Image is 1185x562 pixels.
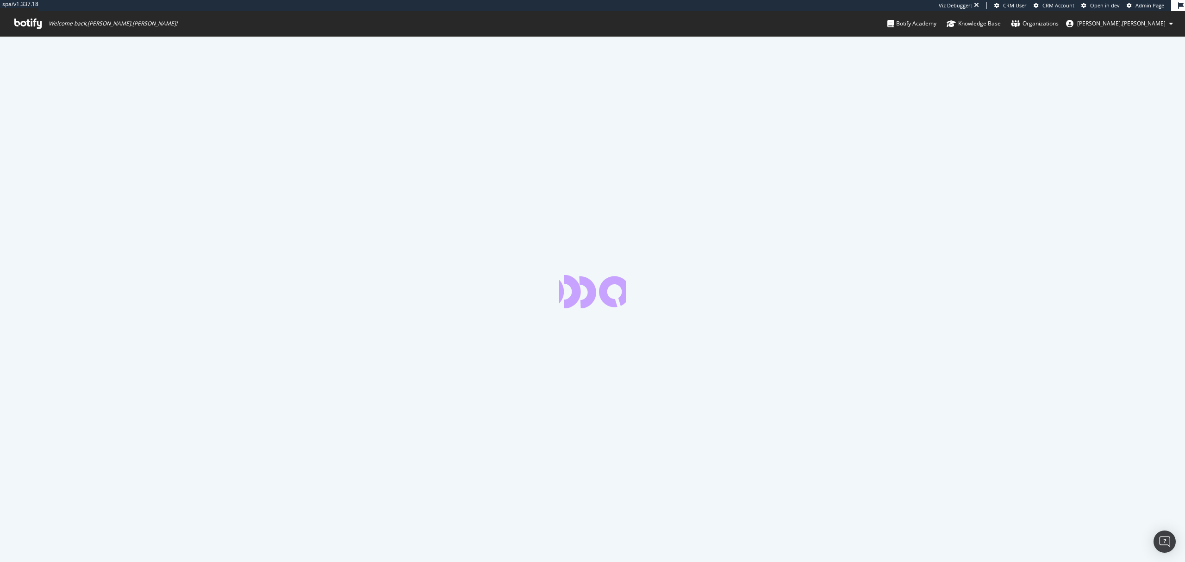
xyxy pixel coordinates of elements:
div: Botify Academy [887,19,936,28]
div: Viz Debugger: [939,2,972,9]
a: Botify Academy [887,11,936,36]
button: [PERSON_NAME].[PERSON_NAME] [1059,16,1180,31]
a: CRM User [994,2,1027,9]
a: Knowledge Base [947,11,1001,36]
a: Open in dev [1081,2,1120,9]
div: Knowledge Base [947,19,1001,28]
a: Admin Page [1127,2,1164,9]
span: Open in dev [1090,2,1120,9]
span: CRM Account [1042,2,1074,9]
div: Open Intercom Messenger [1154,531,1176,553]
a: CRM Account [1034,2,1074,9]
span: Admin Page [1135,2,1164,9]
div: animation [559,275,626,308]
a: Organizations [1011,11,1059,36]
span: CRM User [1003,2,1027,9]
span: Welcome back, [PERSON_NAME].[PERSON_NAME] ! [49,20,177,27]
span: julien.sardin [1077,19,1166,27]
div: Organizations [1011,19,1059,28]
